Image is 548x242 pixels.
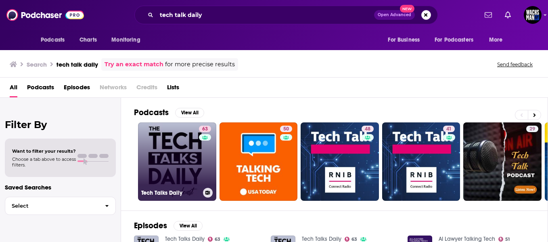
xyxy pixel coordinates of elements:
span: Select [5,203,98,208]
span: New [400,5,414,13]
a: 51 [498,237,510,242]
span: 50 [283,125,289,133]
a: 63 [199,126,211,132]
button: View All [174,221,203,231]
span: Logged in as WachsmanNY [524,6,542,24]
p: Saved Searches [5,183,116,191]
a: Podcasts [27,81,54,97]
img: User Profile [524,6,542,24]
button: Open AdvancedNew [374,10,415,20]
button: Show profile menu [524,6,542,24]
span: Credits [136,81,157,97]
span: More [489,34,503,46]
input: Search podcasts, credits, & more... [157,8,374,21]
span: Choose a tab above to access filters. [12,156,76,168]
a: Episodes [64,81,90,97]
h3: tech talk daily [56,61,98,68]
a: 48 [362,126,374,132]
span: Want to filter your results? [12,148,76,154]
a: 63 [208,237,221,242]
a: EpisodesView All [134,221,203,231]
a: Try an exact match [105,60,163,69]
button: View All [175,108,204,118]
button: open menu [429,32,485,48]
button: open menu [382,32,430,48]
a: 29 [463,122,542,201]
a: PodcastsView All [134,107,204,118]
a: 41 [382,122,460,201]
a: 50 [280,126,292,132]
button: open menu [483,32,513,48]
div: Search podcasts, credits, & more... [134,6,438,24]
img: Podchaser - Follow, Share and Rate Podcasts [6,7,84,23]
h3: Search [27,61,47,68]
span: For Podcasters [435,34,473,46]
a: 50 [220,122,298,201]
a: 41 [443,126,455,132]
button: Select [5,197,116,215]
button: open menu [35,32,75,48]
button: Send feedback [495,61,535,68]
span: Charts [79,34,97,46]
span: Open Advanced [378,13,411,17]
span: Monitoring [111,34,140,46]
span: 48 [365,125,370,133]
h2: Filter By [5,119,116,130]
button: open menu [106,32,151,48]
span: 41 [446,125,452,133]
span: 51 [505,238,510,241]
span: 29 [529,125,535,133]
a: 63Tech Talks Daily [138,122,216,201]
span: For Business [388,34,420,46]
h3: Tech Talks Daily [141,189,200,196]
span: 63 [215,238,220,241]
a: Show notifications dropdown [502,8,514,22]
a: All [10,81,17,97]
a: Show notifications dropdown [481,8,495,22]
span: 63 [351,238,357,241]
a: 63 [345,237,358,242]
span: Networks [100,81,127,97]
h2: Episodes [134,221,167,231]
a: Charts [74,32,102,48]
h2: Podcasts [134,107,169,118]
span: for more precise results [165,60,235,69]
a: 29 [526,126,538,132]
a: Lists [167,81,179,97]
span: 63 [202,125,208,133]
a: 48 [301,122,379,201]
span: Podcasts [41,34,65,46]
